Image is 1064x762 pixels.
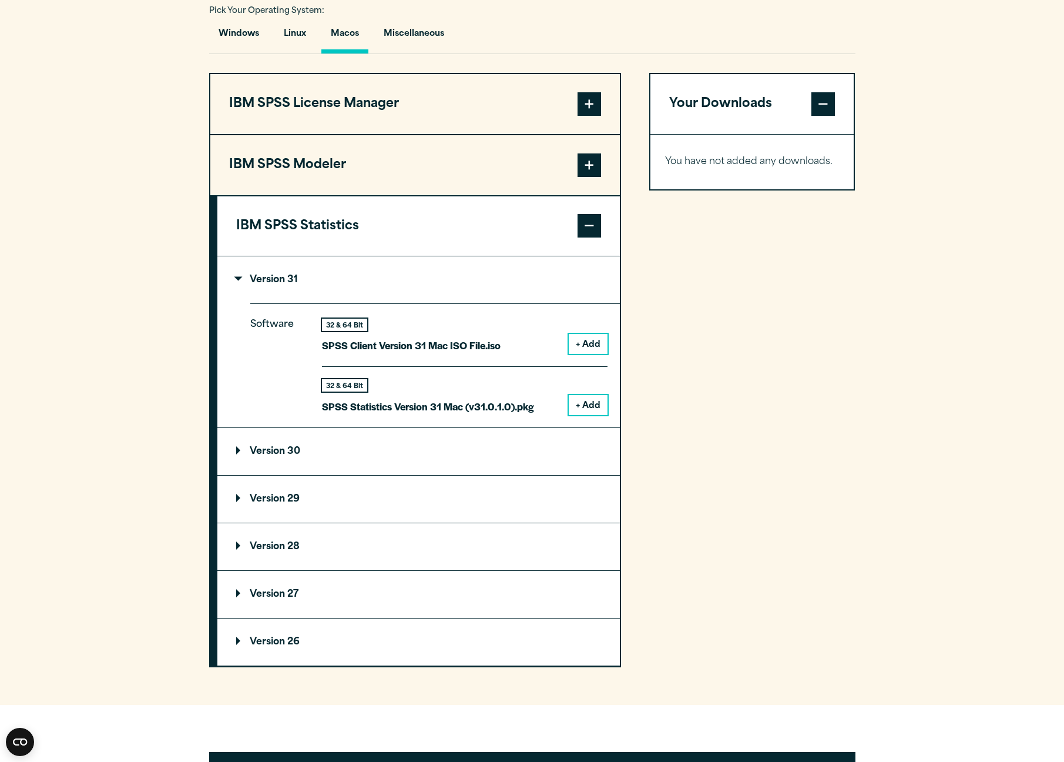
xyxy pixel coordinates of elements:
[236,494,300,504] p: Version 29
[210,135,620,195] button: IBM SPSS Modeler
[217,476,620,523] summary: Version 29
[322,398,534,415] p: SPSS Statistics Version 31 Mac (v31.0.1.0).pkg
[217,256,620,303] summary: Version 31
[650,134,854,189] div: Your Downloads
[236,590,298,599] p: Version 27
[322,319,367,331] div: 32 & 64 Bit
[6,728,34,756] button: Open CMP widget
[374,20,454,54] button: Miscellaneous
[217,196,620,256] button: IBM SPSS Statistics
[217,256,620,666] div: IBM SPSS Statistics
[217,619,620,666] summary: Version 26
[236,542,300,552] p: Version 28
[209,20,268,54] button: Windows
[217,523,620,570] summary: Version 28
[321,20,368,54] button: Macos
[250,316,303,405] p: Software
[236,447,300,456] p: Version 30
[217,571,620,618] summary: Version 27
[650,74,854,134] button: Your Downloads
[569,334,607,354] button: + Add
[236,275,298,285] p: Version 31
[322,379,367,392] div: 32 & 64 Bit
[217,428,620,475] summary: Version 30
[210,74,620,134] button: IBM SPSS License Manager
[274,20,315,54] button: Linux
[236,637,300,647] p: Version 26
[569,395,607,415] button: + Add
[665,153,840,171] p: You have not added any downloads.
[209,7,324,15] span: Pick Your Operating System:
[322,337,501,354] p: SPSS Client Version 31 Mac ISO File.iso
